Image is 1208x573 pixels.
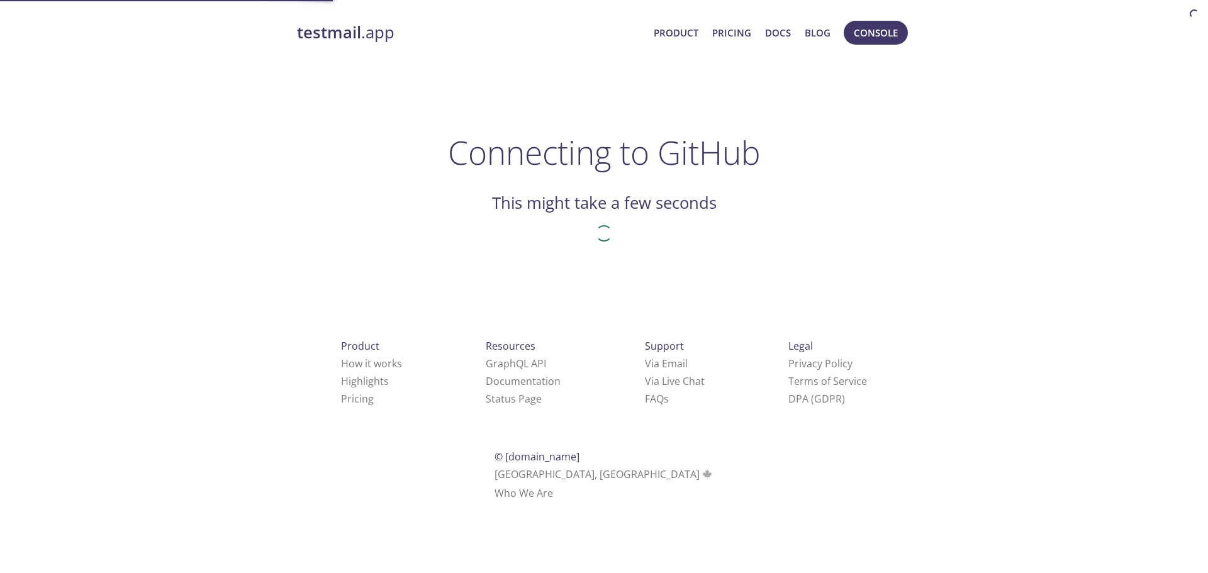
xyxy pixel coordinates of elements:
a: Docs [765,25,791,41]
span: Product [341,339,379,353]
span: Legal [788,339,813,353]
h1: Connecting to GitHub [448,133,761,171]
a: Terms of Service [788,374,867,388]
span: s [664,392,669,406]
a: DPA (GDPR) [788,392,845,406]
a: FAQ [645,392,669,406]
a: Pricing [712,25,751,41]
a: Status Page [486,392,542,406]
a: testmail.app [297,22,644,43]
a: Blog [805,25,830,41]
a: Via Email [645,357,688,370]
span: Support [645,339,684,353]
a: Pricing [341,392,374,406]
a: Product [654,25,698,41]
a: GraphQL API [486,357,546,370]
a: Who We Are [495,486,553,500]
span: Console [854,25,898,41]
span: Resources [486,339,535,353]
a: Highlights [341,374,389,388]
h2: This might take a few seconds [492,192,717,214]
a: How it works [341,357,402,370]
a: Via Live Chat [645,374,705,388]
a: Privacy Policy [788,357,853,370]
span: © [DOMAIN_NAME] [495,450,579,464]
a: Documentation [486,374,561,388]
strong: testmail [297,21,361,43]
button: Console [844,21,908,45]
span: [GEOGRAPHIC_DATA], [GEOGRAPHIC_DATA] [495,467,714,481]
